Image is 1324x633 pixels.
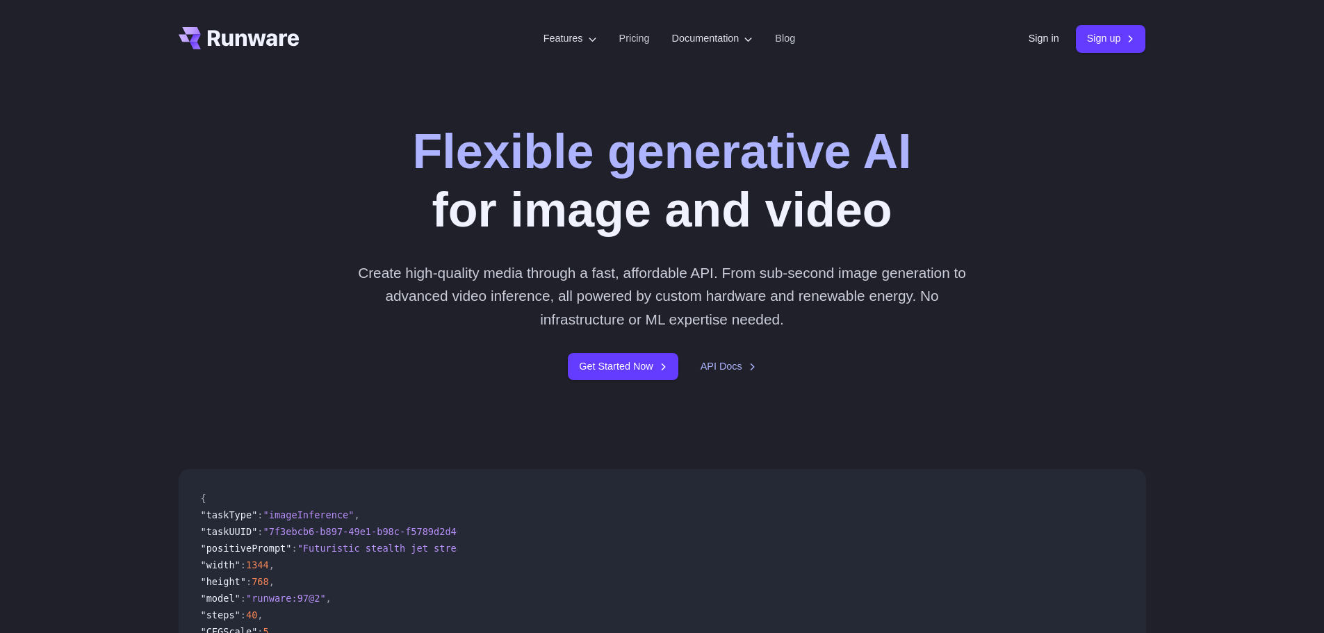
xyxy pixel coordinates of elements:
[246,593,326,604] span: "runware:97@2"
[201,576,246,587] span: "height"
[269,576,275,587] span: ,
[246,609,257,620] span: 40
[775,31,795,47] a: Blog
[240,559,246,570] span: :
[252,576,269,587] span: 768
[263,526,480,537] span: "7f3ebcb6-b897-49e1-b98c-f5789d2d40d7"
[201,559,240,570] span: "width"
[269,559,275,570] span: ,
[240,609,246,620] span: :
[326,593,332,604] span: ,
[412,124,911,179] strong: Flexible generative AI
[201,493,206,504] span: {
[354,509,359,520] span: ,
[619,31,650,47] a: Pricing
[297,543,815,554] span: "Futuristic stealth jet streaking through a neon-lit cityscape with glowing purple exhaust"
[257,609,263,620] span: ,
[412,122,911,239] h1: for image and video
[240,593,246,604] span: :
[246,576,252,587] span: :
[291,543,297,554] span: :
[201,543,292,554] span: "positivePrompt"
[246,559,269,570] span: 1344
[179,27,300,49] a: Go to /
[568,353,678,380] a: Get Started Now
[1029,31,1059,47] a: Sign in
[544,31,597,47] label: Features
[201,509,258,520] span: "taskType"
[257,509,263,520] span: :
[352,261,972,331] p: Create high-quality media through a fast, affordable API. From sub-second image generation to adv...
[201,609,240,620] span: "steps"
[257,526,263,537] span: :
[201,526,258,537] span: "taskUUID"
[672,31,753,47] label: Documentation
[1076,25,1146,52] a: Sign up
[701,359,756,375] a: API Docs
[201,593,240,604] span: "model"
[263,509,354,520] span: "imageInference"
